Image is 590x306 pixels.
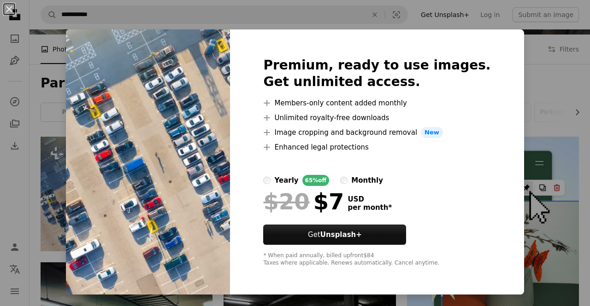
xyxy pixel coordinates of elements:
img: premium_photo-1661916866784-cdea580d93f7 [66,29,230,294]
div: $7 [263,190,344,214]
span: New [421,127,443,138]
span: $20 [263,190,309,214]
h2: Premium, ready to use images. Get unlimited access. [263,57,490,90]
input: yearly65%off [263,177,271,184]
li: Unlimited royalty-free downloads [263,112,490,123]
span: USD [348,195,392,203]
strong: Unsplash+ [320,231,362,239]
div: * When paid annually, billed upfront $84 Taxes where applicable. Renews automatically. Cancel any... [263,252,490,267]
span: per month * [348,203,392,212]
input: monthly [340,177,348,184]
li: Members-only content added monthly [263,98,490,109]
button: GetUnsplash+ [263,225,406,245]
div: 65% off [302,175,330,186]
div: yearly [274,175,298,186]
li: Enhanced legal protections [263,142,490,153]
div: monthly [351,175,383,186]
li: Image cropping and background removal [263,127,490,138]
